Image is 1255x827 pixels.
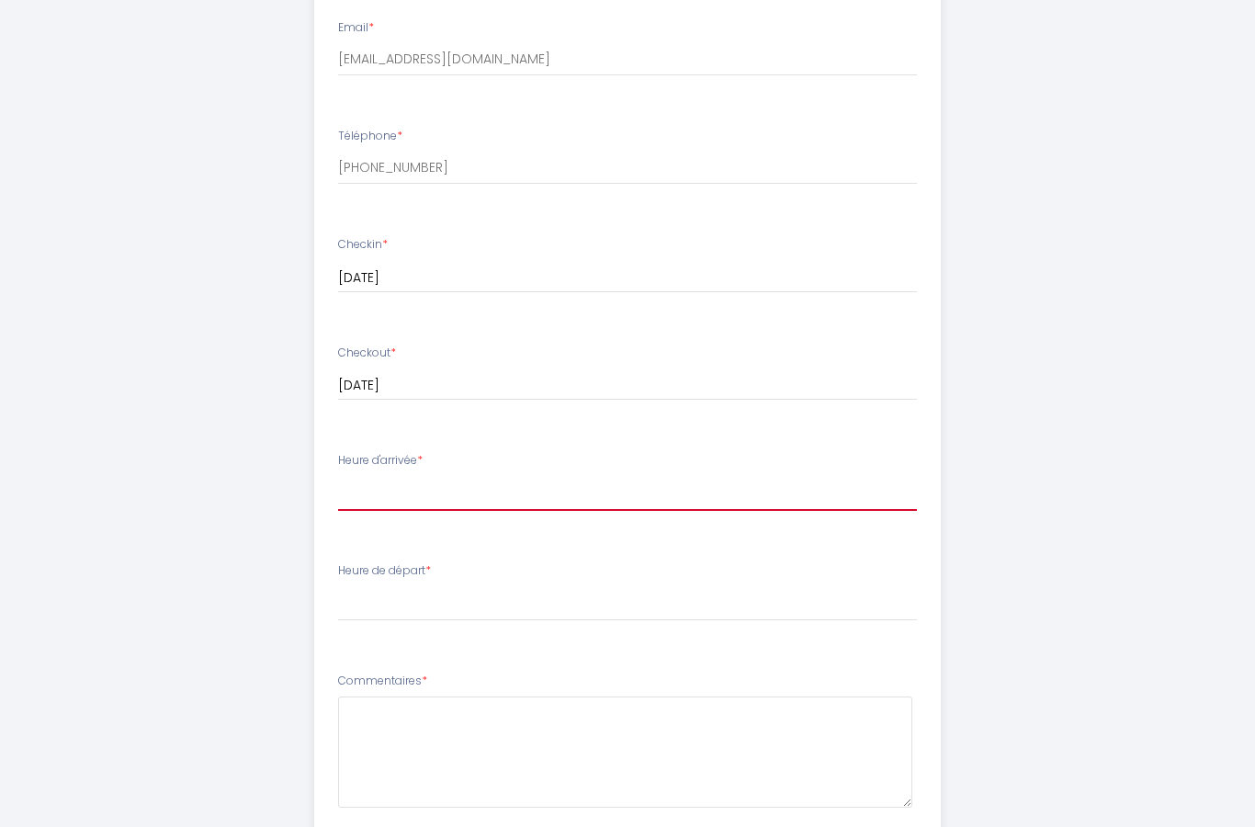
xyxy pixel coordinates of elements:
[338,236,388,254] label: Checkin
[338,562,431,580] label: Heure de départ
[338,452,423,470] label: Heure d'arrivée
[338,128,402,145] label: Téléphone
[338,673,427,690] label: Commentaires
[338,19,374,37] label: Email
[338,345,396,362] label: Checkout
